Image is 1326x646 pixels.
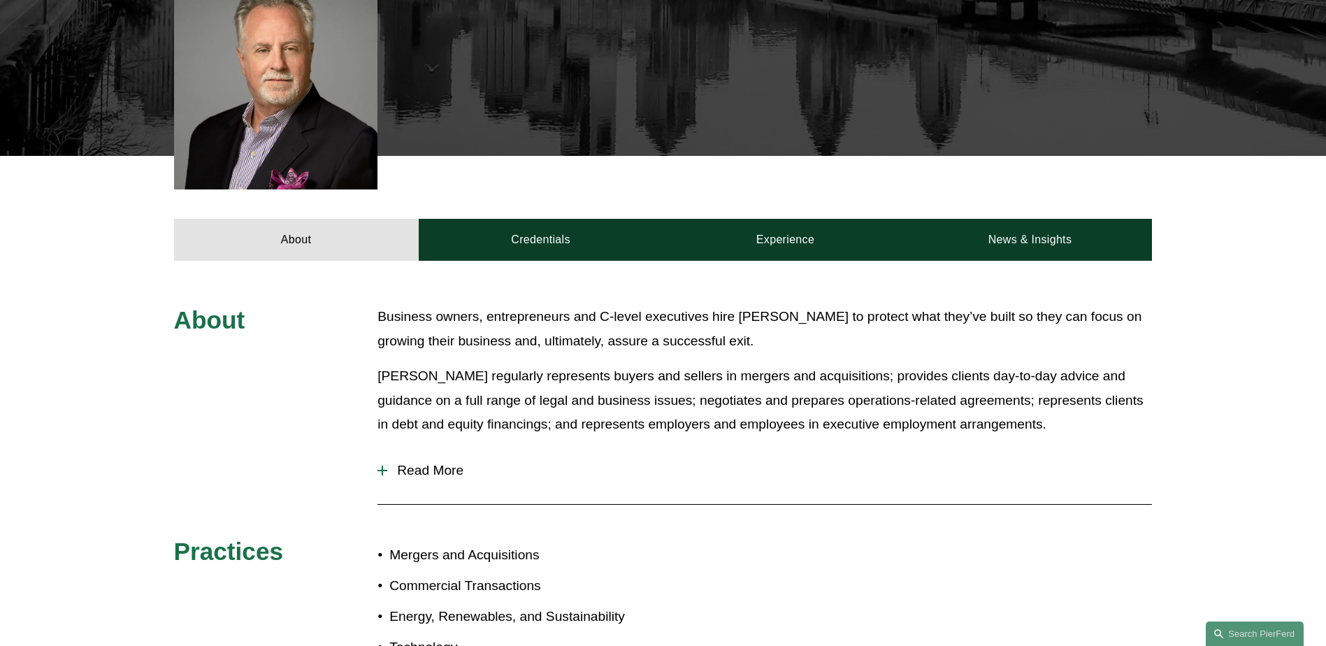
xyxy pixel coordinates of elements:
[389,574,663,598] p: Commercial Transactions
[174,538,284,565] span: Practices
[1206,622,1304,646] a: Search this site
[174,219,419,261] a: About
[907,219,1152,261] a: News & Insights
[377,452,1152,489] button: Read More
[174,306,245,333] span: About
[377,364,1152,437] p: [PERSON_NAME] regularly represents buyers and sellers in mergers and acquisitions; provides clien...
[419,219,663,261] a: Credentials
[389,605,663,629] p: Energy, Renewables, and Sustainability
[663,219,908,261] a: Experience
[377,305,1152,353] p: Business owners, entrepreneurs and C-level executives hire [PERSON_NAME] to protect what they’ve ...
[389,543,663,568] p: Mergers and Acquisitions
[387,463,1152,478] span: Read More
